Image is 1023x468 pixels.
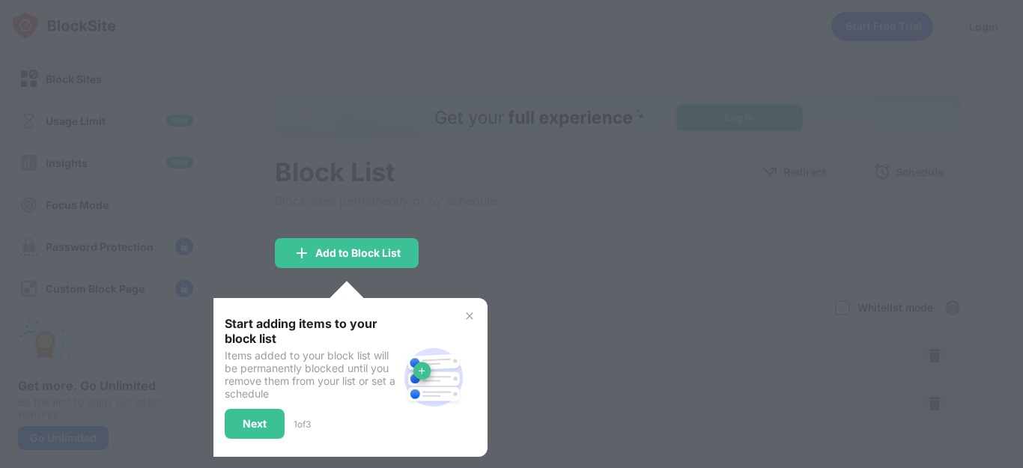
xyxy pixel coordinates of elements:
[398,341,470,413] img: block-site.svg
[315,247,401,259] div: Add to Block List
[225,316,398,346] div: Start adding items to your block list
[294,419,311,430] div: 1 of 3
[464,310,476,322] img: x-button.svg
[225,349,398,400] div: Items added to your block list will be permanently blocked until you remove them from your list o...
[243,418,267,430] div: Next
